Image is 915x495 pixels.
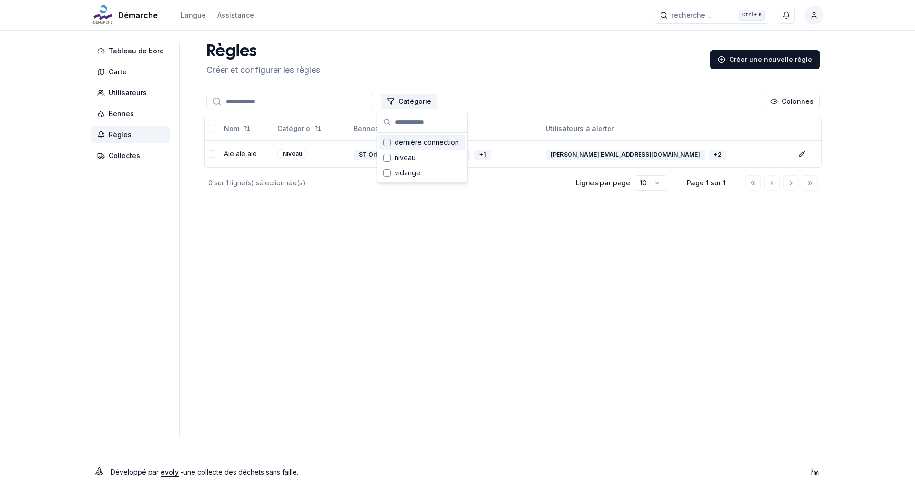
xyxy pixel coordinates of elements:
a: Bennes [91,105,173,122]
div: Bennes concernées [354,124,538,133]
span: Nom [224,124,239,133]
div: [PERSON_NAME][EMAIL_ADDRESS][DOMAIN_NAME] [546,150,705,160]
button: select-all [209,125,216,132]
span: Règles [109,130,132,140]
a: Carte [91,63,173,81]
span: Tableau de bord [109,46,164,56]
button: Langue [181,10,206,21]
span: Bennes [109,109,134,119]
a: Créer une nouvelle règle [710,50,820,69]
span: vidange [395,168,420,178]
div: Page 1 sur 1 [682,178,730,188]
p: Créer et configurer les règles [206,63,320,77]
span: recherche ... [671,10,713,20]
span: Collectes [109,151,140,161]
button: Not sorted. Click to sort ascending. [218,121,256,136]
a: Collectes [91,147,173,164]
a: Utilisateurs [91,84,173,101]
div: + 2 [709,150,727,160]
button: Not sorted. Click to sort ascending. [272,121,327,136]
span: Utilisateurs [109,88,147,98]
span: Catégorie [277,124,310,133]
img: Démarche Logo [91,4,114,27]
a: evoly [161,468,179,476]
a: Démarche [91,10,162,21]
button: Cocher les colonnes [764,94,820,109]
div: Utilisateurs à alerter [546,124,787,133]
button: recherche ...Ctrl+K [654,7,768,24]
button: select-row [209,150,216,158]
p: Lignes par page [576,178,630,188]
a: Règles [91,126,173,143]
span: dernière connection [395,138,459,147]
a: Assistance [217,10,254,21]
div: + 1 [474,150,491,160]
p: Développé par - une collecte des déchets sans faille . [111,465,298,479]
img: Evoly Logo [91,465,107,480]
button: +1 [474,146,491,163]
h1: Règles [206,42,320,61]
span: niveau [395,153,416,162]
span: Carte [109,67,127,77]
a: Tableau de bord [91,42,173,60]
span: Démarche [118,10,158,21]
div: niveau [277,149,307,159]
div: ST Orbe (Echallens (déchetterie 1/2)) [354,150,470,160]
div: 0 sur 1 ligne(s) sélectionnée(s). [208,178,560,188]
div: Langue [181,10,206,20]
td: Aie aie aie [220,140,274,167]
button: +2 [709,146,726,163]
button: Filtrer les lignes [381,94,437,109]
